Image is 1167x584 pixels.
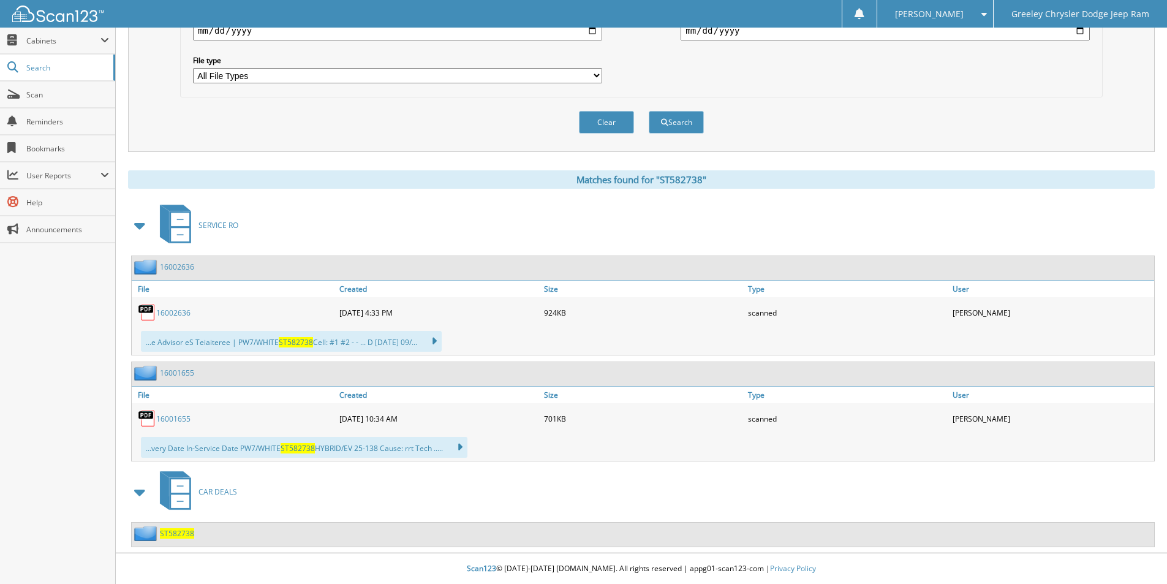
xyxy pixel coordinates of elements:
[138,409,156,428] img: PDF.png
[541,387,746,403] a: Size
[160,262,194,272] a: 16002636
[26,224,109,235] span: Announcements
[745,300,950,325] div: scanned
[156,414,191,424] a: 16001655
[160,528,194,539] a: ST582738
[141,331,442,352] div: ...e Advisor eS Teiaiteree | PW7/WHITE Cell: #1 #2 - - ... D [DATE] 09/...
[26,36,100,46] span: Cabinets
[541,300,746,325] div: 924KB
[160,368,194,378] a: 16001655
[132,281,336,297] a: File
[26,89,109,100] span: Scan
[770,563,816,574] a: Privacy Policy
[279,337,313,347] span: ST582738
[541,406,746,431] div: 701KB
[745,281,950,297] a: Type
[649,111,704,134] button: Search
[336,281,541,297] a: Created
[116,554,1167,584] div: © [DATE]-[DATE] [DOMAIN_NAME]. All rights reserved | appg01-scan123-com |
[1011,10,1149,18] span: Greeley Chrysler Dodge Jeep Ram
[134,259,160,275] img: folder2.png
[336,406,541,431] div: [DATE] 10:34 AM
[681,21,1090,40] input: end
[153,468,237,516] a: CAR DEALS
[950,406,1154,431] div: [PERSON_NAME]
[950,281,1154,297] a: User
[745,387,950,403] a: Type
[541,281,746,297] a: Size
[134,365,160,381] img: folder2.png
[134,526,160,541] img: folder2.png
[745,406,950,431] div: scanned
[26,63,107,73] span: Search
[193,21,602,40] input: start
[336,387,541,403] a: Created
[193,55,602,66] label: File type
[138,303,156,322] img: PDF.png
[26,143,109,154] span: Bookmarks
[26,197,109,208] span: Help
[141,437,467,458] div: ...very Date In-Service Date PW7/WHITE HYBRID/EV 25-138 Cause: rrt Tech .....
[950,387,1154,403] a: User
[153,201,238,249] a: SERVICE RO
[26,170,100,181] span: User Reports
[281,443,315,453] span: ST582738
[467,563,496,574] span: Scan123
[156,308,191,318] a: 16002636
[1106,525,1167,584] iframe: Chat Widget
[12,6,104,22] img: scan123-logo-white.svg
[895,10,964,18] span: [PERSON_NAME]
[198,487,237,497] span: CAR DEALS
[198,220,238,230] span: SERVICE RO
[336,300,541,325] div: [DATE] 4:33 PM
[132,387,336,403] a: File
[950,300,1154,325] div: [PERSON_NAME]
[26,116,109,127] span: Reminders
[128,170,1155,189] div: Matches found for "ST582738"
[579,111,634,134] button: Clear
